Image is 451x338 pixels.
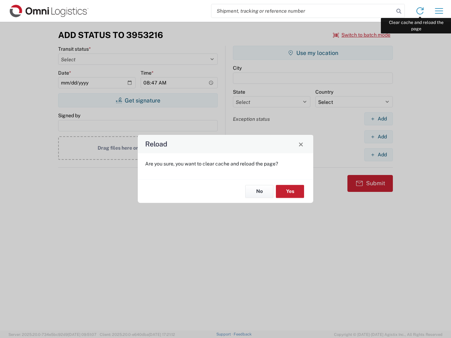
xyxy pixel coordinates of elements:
p: Are you sure, you want to clear cache and reload the page? [145,161,306,167]
h4: Reload [145,139,167,149]
button: No [245,185,273,198]
button: Close [296,139,306,149]
input: Shipment, tracking or reference number [211,4,394,18]
button: Yes [276,185,304,198]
